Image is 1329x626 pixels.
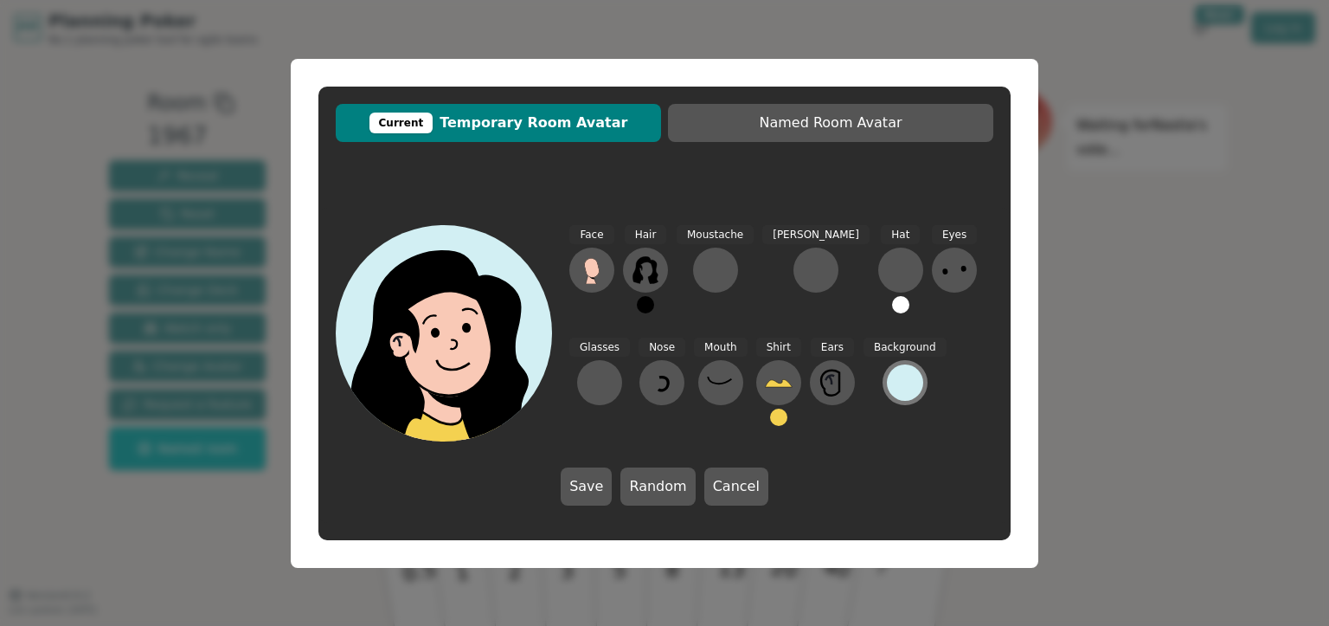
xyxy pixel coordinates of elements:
span: Named Room Avatar [677,113,985,133]
span: Ears [811,338,854,358]
span: Temporary Room Avatar [344,113,652,133]
span: Hair [625,225,667,245]
button: Named Room Avatar [668,104,993,142]
div: Current [369,113,433,133]
button: Cancel [704,468,768,506]
button: CurrentTemporary Room Avatar [336,104,661,142]
span: Background [864,338,947,358]
button: Random [620,468,695,506]
span: Eyes [932,225,977,245]
button: Save [561,468,612,506]
span: Glasses [569,338,630,358]
span: Shirt [756,338,801,358]
span: Hat [881,225,920,245]
span: Face [569,225,613,245]
span: Mouth [694,338,748,358]
span: [PERSON_NAME] [762,225,870,245]
span: Nose [639,338,685,358]
span: Moustache [677,225,754,245]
